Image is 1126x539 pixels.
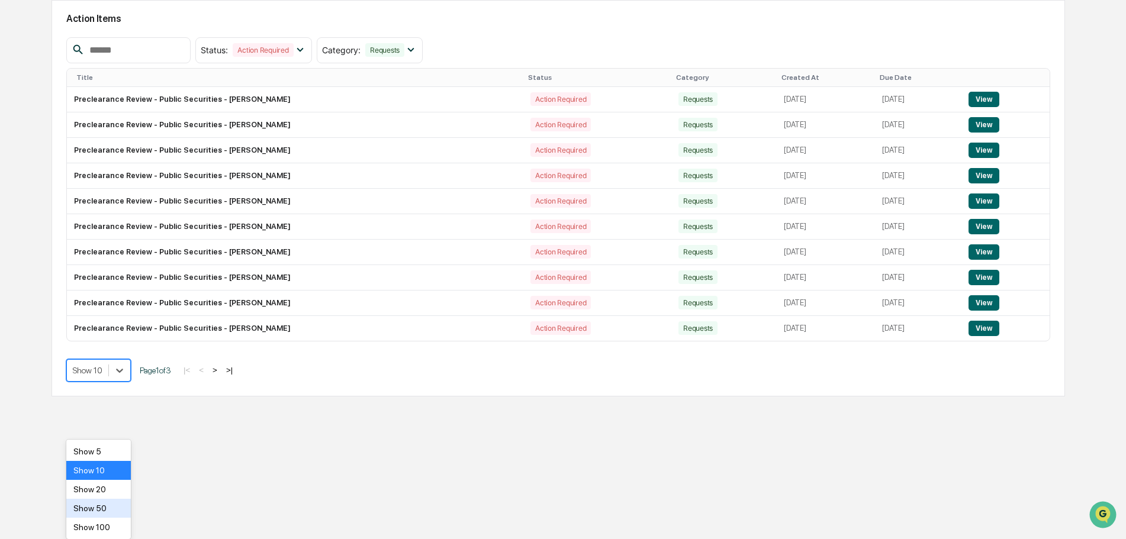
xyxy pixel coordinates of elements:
[24,172,75,183] span: Data Lookup
[969,321,999,336] button: View
[875,87,961,112] td: [DATE]
[67,163,523,189] td: Preclearance Review - Public Securities - [PERSON_NAME]
[875,138,961,163] td: [DATE]
[83,200,143,209] a: Powered byPylon
[969,120,999,129] a: View
[12,150,21,160] div: 🖐️
[875,316,961,341] td: [DATE]
[969,193,999,209] button: View
[777,291,875,316] td: [DATE]
[678,270,718,284] div: Requests
[365,43,404,57] div: Requests
[67,291,523,316] td: Preclearance Review - Public Securities - [PERSON_NAME]
[66,480,131,499] div: Show 20
[777,316,875,341] td: [DATE]
[969,270,999,285] button: View
[777,112,875,138] td: [DATE]
[12,25,215,44] p: How can we help?
[969,143,999,158] button: View
[76,73,519,82] div: Title
[969,95,999,104] a: View
[7,144,81,166] a: 🖐️Preclearance
[777,189,875,214] td: [DATE]
[86,150,95,160] div: 🗄️
[140,366,171,375] span: Page 1 of 3
[66,499,131,518] div: Show 50
[67,138,523,163] td: Preclearance Review - Public Securities - [PERSON_NAME]
[530,118,591,131] div: Action Required
[530,270,591,284] div: Action Required
[969,222,999,231] a: View
[969,295,999,311] button: View
[66,461,131,480] div: Show 10
[118,201,143,209] span: Pylon
[67,112,523,138] td: Preclearance Review - Public Securities - [PERSON_NAME]
[1088,500,1120,532] iframe: Open customer support
[678,296,718,309] div: Requests
[969,244,999,260] button: View
[678,220,718,233] div: Requests
[969,273,999,282] a: View
[678,245,718,259] div: Requests
[67,87,523,112] td: Preclearance Review - Public Securities - [PERSON_NAME]
[530,296,591,309] div: Action Required
[67,240,523,265] td: Preclearance Review - Public Securities - [PERSON_NAME]
[530,245,591,259] div: Action Required
[875,265,961,291] td: [DATE]
[530,321,591,335] div: Action Required
[678,143,718,157] div: Requests
[223,365,236,375] button: >|
[969,298,999,307] a: View
[678,92,718,106] div: Requests
[530,194,591,208] div: Action Required
[201,94,215,108] button: Start new chat
[875,291,961,316] td: [DATE]
[67,316,523,341] td: Preclearance Review - Public Securities - [PERSON_NAME]
[969,247,999,256] a: View
[209,365,221,375] button: >
[322,45,361,55] span: Category :
[40,102,150,112] div: We're available if you need us!
[777,214,875,240] td: [DATE]
[969,219,999,234] button: View
[969,171,999,180] a: View
[530,220,591,233] div: Action Required
[875,112,961,138] td: [DATE]
[969,146,999,154] a: View
[40,91,194,102] div: Start new chat
[31,54,195,66] input: Clear
[969,324,999,333] a: View
[875,189,961,214] td: [DATE]
[180,365,194,375] button: |<
[678,321,718,335] div: Requests
[530,92,591,106] div: Action Required
[777,240,875,265] td: [DATE]
[678,169,718,182] div: Requests
[676,73,772,82] div: Category
[195,365,207,375] button: <
[777,87,875,112] td: [DATE]
[98,149,147,161] span: Attestations
[201,45,228,55] span: Status :
[875,240,961,265] td: [DATE]
[81,144,152,166] a: 🗄️Attestations
[24,149,76,161] span: Preclearance
[777,163,875,189] td: [DATE]
[7,167,79,188] a: 🔎Data Lookup
[12,173,21,182] div: 🔎
[67,214,523,240] td: Preclearance Review - Public Securities - [PERSON_NAME]
[12,91,33,112] img: 1746055101610-c473b297-6a78-478c-a979-82029cc54cd1
[678,194,718,208] div: Requests
[67,265,523,291] td: Preclearance Review - Public Securities - [PERSON_NAME]
[969,117,999,133] button: View
[880,73,957,82] div: Due Date
[875,214,961,240] td: [DATE]
[969,168,999,183] button: View
[678,118,718,131] div: Requests
[530,169,591,182] div: Action Required
[875,163,961,189] td: [DATE]
[530,143,591,157] div: Action Required
[781,73,870,82] div: Created At
[777,265,875,291] td: [DATE]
